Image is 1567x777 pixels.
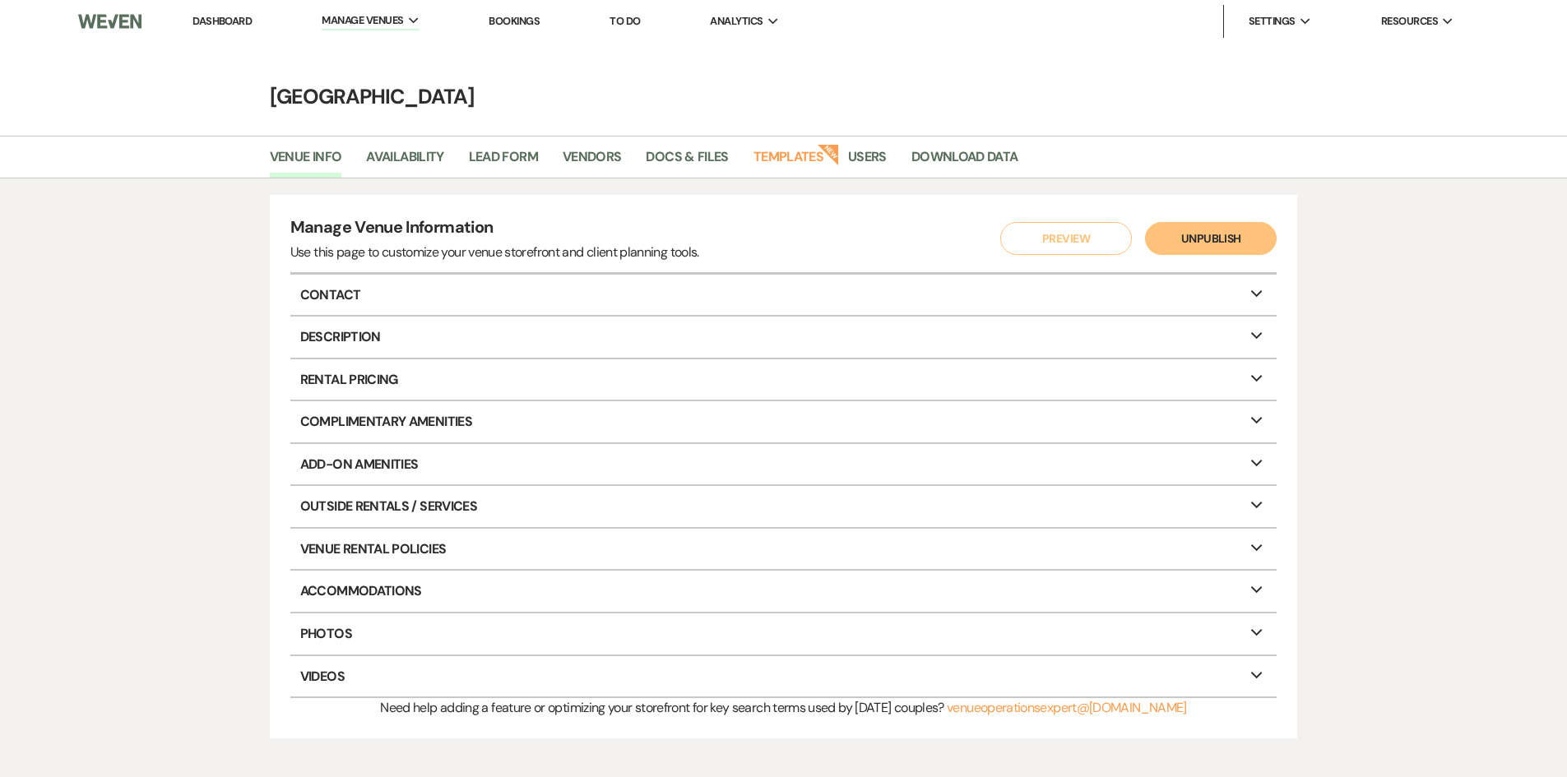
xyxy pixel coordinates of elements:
[290,571,1277,612] p: Accommodations
[270,146,342,178] a: Venue Info
[290,275,1277,316] p: Contact
[290,444,1277,485] p: Add-On Amenities
[290,613,1277,654] p: Photos
[947,699,1187,716] a: venueoperationsexpert@[DOMAIN_NAME]
[1381,13,1438,30] span: Resources
[366,146,443,178] a: Availability
[996,222,1128,255] a: Preview
[489,14,540,28] a: Bookings
[911,146,1018,178] a: Download Data
[290,359,1277,400] p: Rental Pricing
[290,401,1277,442] p: Complimentary Amenities
[469,146,538,178] a: Lead Form
[753,146,823,178] a: Templates
[1145,222,1277,255] button: Unpublish
[1249,13,1296,30] span: Settings
[78,4,141,39] img: Weven Logo
[192,14,252,28] a: Dashboard
[322,12,403,29] span: Manage Venues
[192,82,1376,111] h4: [GEOGRAPHIC_DATA]
[1000,222,1132,255] button: Preview
[290,317,1277,358] p: Description
[290,243,699,262] div: Use this page to customize your venue storefront and client planning tools.
[848,146,887,178] a: Users
[646,146,728,178] a: Docs & Files
[290,529,1277,570] p: Venue Rental Policies
[610,14,640,28] a: To Do
[290,215,699,243] h4: Manage Venue Information
[290,486,1277,527] p: Outside Rentals / Services
[563,146,622,178] a: Vendors
[290,656,1277,697] p: Videos
[380,699,943,716] span: Need help adding a feature or optimizing your storefront for key search terms used by [DATE] coup...
[817,142,840,165] strong: New
[710,13,763,30] span: Analytics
